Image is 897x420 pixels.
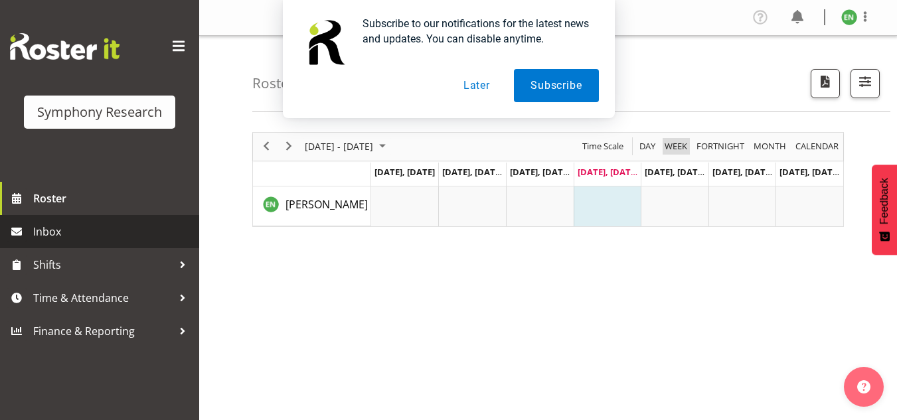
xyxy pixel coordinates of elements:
a: [PERSON_NAME] [285,196,368,212]
span: [DATE], [DATE] [442,166,503,178]
span: Month [752,138,787,155]
span: Roster [33,188,193,208]
button: Subscribe [514,69,598,102]
span: Finance & Reporting [33,321,173,341]
button: Later [447,69,507,102]
span: [PERSON_NAME] [285,197,368,212]
table: Timeline Week of September 11, 2025 [371,186,843,226]
button: Fortnight [694,138,747,155]
button: Time Scale [580,138,626,155]
td: Emtage Natalie resource [253,186,371,226]
div: September 08 - 14, 2025 [300,133,394,161]
span: [DATE], [DATE] [645,166,705,178]
span: [DATE], [DATE] [712,166,773,178]
div: previous period [255,133,278,161]
button: Next [280,138,298,155]
span: [DATE], [DATE] [578,166,638,178]
span: [DATE], [DATE] [779,166,840,178]
span: Inbox [33,222,193,242]
div: next period [278,133,300,161]
span: [DATE] - [DATE] [303,138,374,155]
span: Time & Attendance [33,288,173,308]
span: Feedback [878,178,890,224]
img: notification icon [299,16,352,69]
span: Week [663,138,689,155]
button: Previous [258,138,276,155]
span: Day [638,138,657,155]
div: Timeline Week of September 11, 2025 [252,132,844,227]
button: September 2025 [303,138,392,155]
span: Shifts [33,255,173,275]
button: Timeline Week [663,138,690,155]
div: Subscribe to our notifications for the latest news and updates. You can disable anytime. [352,16,599,46]
span: calendar [794,138,840,155]
button: Month [793,138,841,155]
button: Timeline Day [637,138,658,155]
span: Fortnight [695,138,746,155]
span: Time Scale [581,138,625,155]
button: Feedback - Show survey [872,165,897,255]
span: [DATE], [DATE] [510,166,570,178]
span: [DATE], [DATE] [374,166,435,178]
button: Timeline Month [752,138,789,155]
img: help-xxl-2.png [857,380,870,393]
